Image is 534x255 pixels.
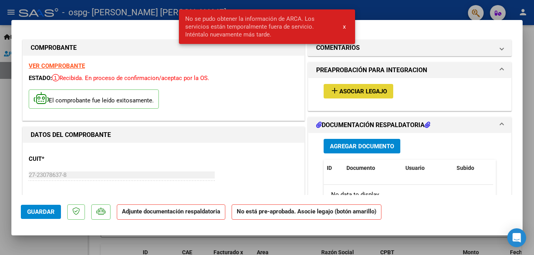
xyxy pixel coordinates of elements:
p: El comprobante fue leído exitosamente. [29,89,159,109]
button: Asociar Legajo [324,84,393,98]
span: Asociar Legajo [339,88,387,95]
h1: PREAPROBACIÓN PARA INTEGRACION [316,66,427,75]
button: Agregar Documento [324,139,400,153]
mat-expansion-panel-header: DOCUMENTACIÓN RESPALDATORIA [308,117,511,133]
mat-icon: add [330,86,339,95]
span: x [343,23,346,30]
button: x [337,20,352,34]
datatable-header-cell: Usuario [402,160,453,177]
datatable-header-cell: Documento [343,160,402,177]
strong: DATOS DEL COMPROBANTE [31,131,111,138]
div: PREAPROBACIÓN PARA INTEGRACION [308,78,511,111]
button: Guardar [21,205,61,219]
span: No se pudo obtener la información de ARCA. Los servicios están temporalmente fuera de servicio. I... [185,15,333,38]
span: Subido [457,165,474,171]
span: ANALISIS PRESTADOR [29,195,88,202]
mat-expansion-panel-header: PREAPROBACIÓN PARA INTEGRACION [308,62,511,78]
span: Agregar Documento [330,143,394,150]
span: Usuario [405,165,425,171]
p: CUIT [29,155,110,164]
datatable-header-cell: Subido [453,160,493,177]
strong: Adjunte documentación respaldatoria [122,208,220,215]
strong: No está pre-aprobada. Asocie legajo (botón amarillo) [232,204,381,220]
span: ID [327,165,332,171]
span: Guardar [27,208,55,215]
span: Recibida. En proceso de confirmacion/aceptac por la OS. [52,75,209,82]
strong: COMPROBANTE [31,44,77,51]
datatable-header-cell: ID [324,160,343,177]
span: ESTADO: [29,75,52,82]
div: No data to display [324,185,493,204]
div: Open Intercom Messenger [507,228,526,247]
mat-expansion-panel-header: COMENTARIOS [308,40,511,56]
h1: DOCUMENTACIÓN RESPALDATORIA [316,120,430,130]
a: VER COMPROBANTE [29,62,85,69]
datatable-header-cell: Acción [493,160,532,177]
span: Documento [346,165,375,171]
